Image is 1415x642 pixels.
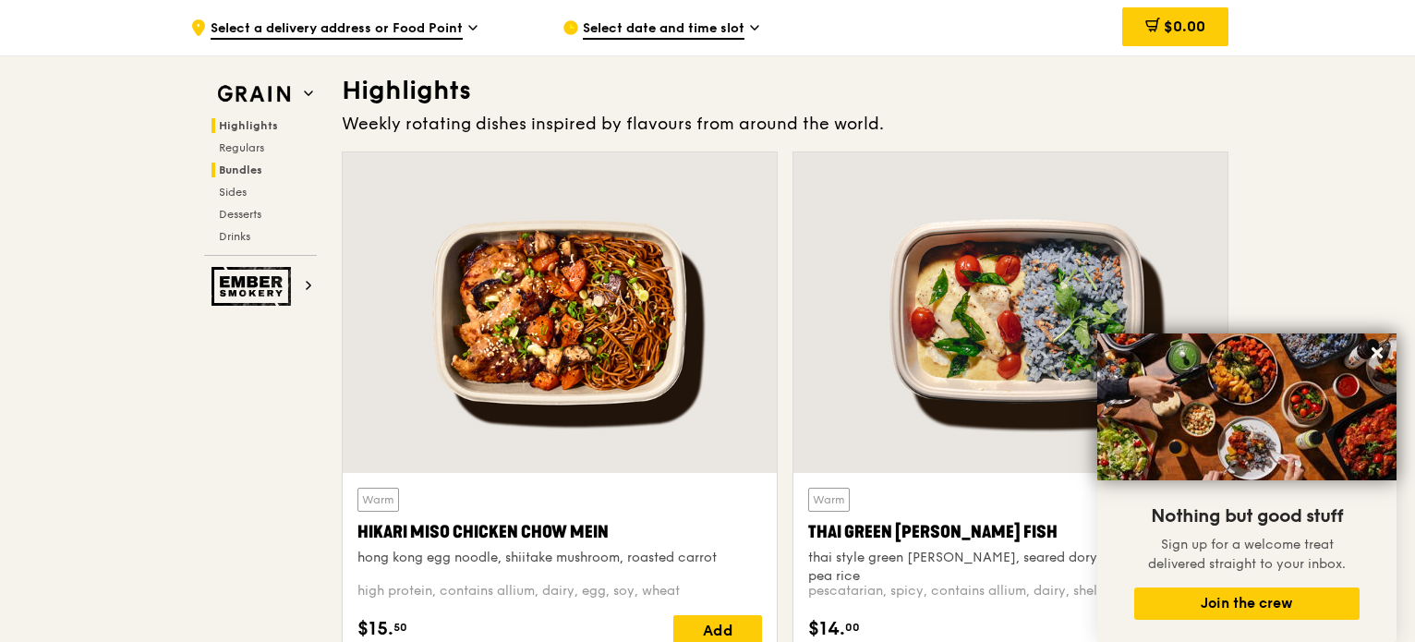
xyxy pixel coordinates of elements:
[219,164,262,176] span: Bundles
[211,19,463,40] span: Select a delivery address or Food Point
[212,78,296,111] img: Grain web logo
[212,267,296,306] img: Ember Smokery web logo
[583,19,744,40] span: Select date and time slot
[1134,587,1360,620] button: Join the crew
[1148,537,1346,572] span: Sign up for a welcome treat delivered straight to your inbox.
[357,582,762,600] div: high protein, contains allium, dairy, egg, soy, wheat
[357,519,762,545] div: Hikari Miso Chicken Chow Mein
[1362,338,1392,368] button: Close
[1164,18,1205,35] span: $0.00
[357,488,399,512] div: Warm
[808,488,850,512] div: Warm
[219,119,278,132] span: Highlights
[393,620,407,635] span: 50
[219,186,247,199] span: Sides
[808,582,1213,600] div: pescatarian, spicy, contains allium, dairy, shellfish, soy, wheat
[1097,333,1397,480] img: DSC07876-Edit02-Large.jpeg
[342,74,1228,107] h3: Highlights
[219,208,261,221] span: Desserts
[219,141,264,154] span: Regulars
[808,519,1213,545] div: Thai Green [PERSON_NAME] Fish
[219,230,250,243] span: Drinks
[342,111,1228,137] div: Weekly rotating dishes inspired by flavours from around the world.
[808,549,1213,586] div: thai style green [PERSON_NAME], seared dory, butterfly blue pea rice
[357,549,762,567] div: hong kong egg noodle, shiitake mushroom, roasted carrot
[845,620,860,635] span: 00
[1151,505,1343,527] span: Nothing but good stuff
